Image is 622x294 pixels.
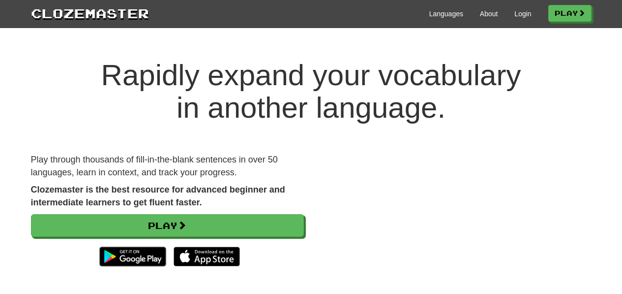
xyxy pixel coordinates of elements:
a: About [480,9,498,19]
a: Login [514,9,531,19]
a: Play [548,5,592,22]
img: Get it on Google Play [94,242,171,271]
a: Play [31,214,304,237]
a: Clozemaster [31,4,149,22]
strong: Clozemaster is the best resource for advanced beginner and intermediate learners to get fluent fa... [31,185,285,207]
p: Play through thousands of fill-in-the-blank sentences in over 50 languages, learn in context, and... [31,154,304,179]
img: Download_on_the_App_Store_Badge_US-UK_135x40-25178aeef6eb6b83b96f5f2d004eda3bffbb37122de64afbaef7... [174,247,240,266]
a: Languages [429,9,463,19]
